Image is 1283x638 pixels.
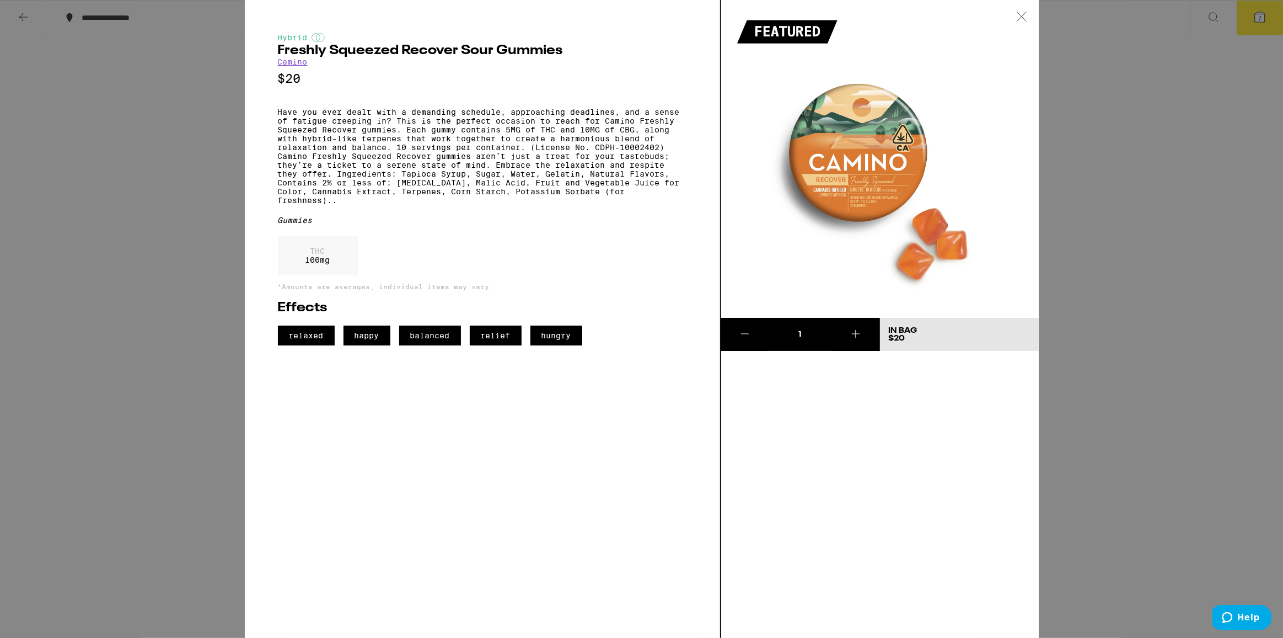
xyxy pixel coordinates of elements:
p: $20 [278,72,687,86]
div: In Bag [889,327,917,334]
p: *Amounts are averages, individual items may vary. [278,283,687,290]
p: Have you ever dealt with a demanding schedule, approaching deadlines, and a sense of fatigue cree... [278,108,687,205]
h2: Freshly Squeezed Recover Sour Gummies [278,44,687,57]
h2: Effects [278,301,687,315]
button: In Bag$20 [880,318,1039,351]
div: Gummies [278,216,687,225]
span: happy [343,326,390,345]
a: Camino [278,57,308,66]
div: Hybrid [278,33,687,42]
span: hungry [530,326,582,345]
span: $20 [889,334,905,342]
div: 1 [769,329,832,340]
span: relief [470,326,522,345]
iframe: Opens a widget where you can find more information [1212,605,1272,632]
span: relaxed [278,326,335,345]
img: hybridColor.svg [312,33,325,42]
div: 100 mg [278,236,358,275]
p: THC [305,247,330,256]
span: balanced [399,326,461,345]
